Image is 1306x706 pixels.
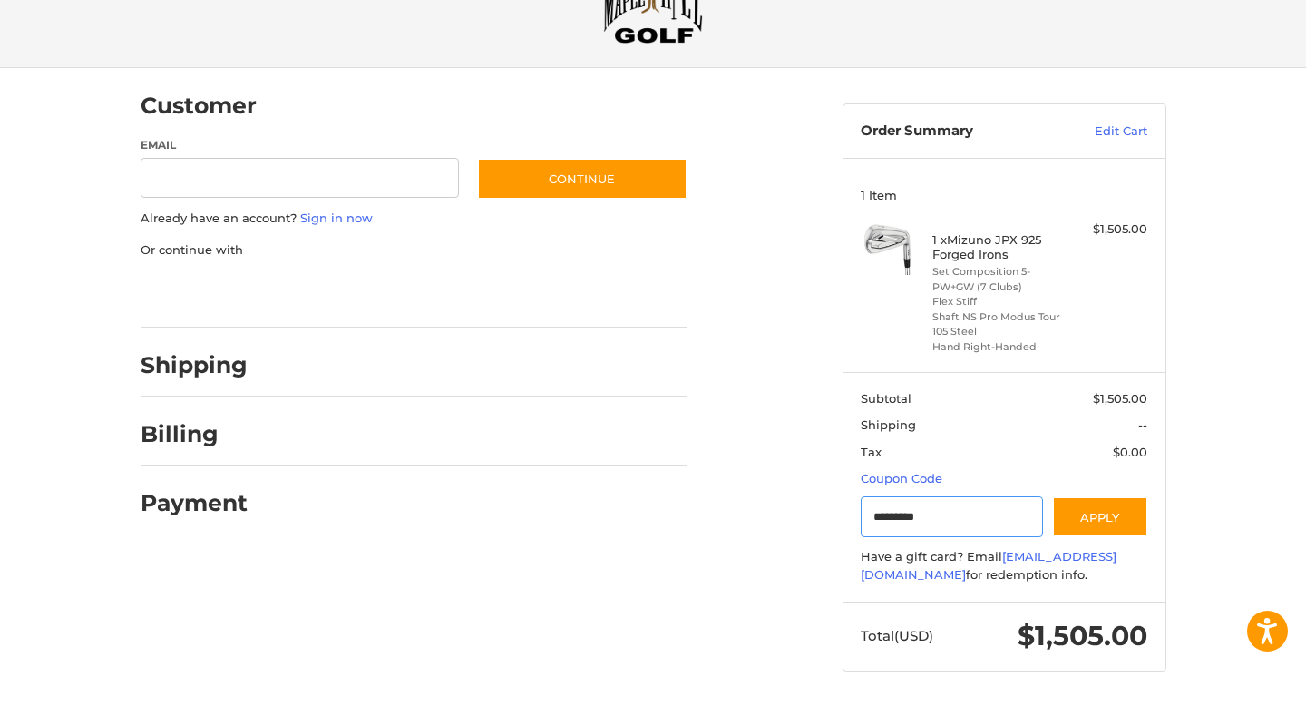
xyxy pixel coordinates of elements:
[861,445,882,459] span: Tax
[288,277,424,309] iframe: PayPal-paylater
[1018,619,1147,652] span: $1,505.00
[141,92,257,120] h2: Customer
[141,420,247,448] h2: Billing
[1052,496,1148,537] button: Apply
[932,232,1071,262] h4: 1 x Mizuno JPX 925 Forged Irons
[1113,445,1147,459] span: $0.00
[932,264,1071,294] li: Set Composition 5-PW+GW (7 Clubs)
[134,277,270,309] iframe: PayPal-paypal
[861,123,1056,141] h3: Order Summary
[861,548,1147,583] div: Have a gift card? Email for redemption info.
[477,158,687,200] button: Continue
[141,137,460,153] label: Email
[1093,391,1147,406] span: $1,505.00
[1138,417,1147,432] span: --
[1056,123,1147,141] a: Edit Cart
[861,471,942,485] a: Coupon Code
[932,294,1071,309] li: Flex Stiff
[1076,221,1147,239] div: $1,505.00
[861,549,1116,582] a: [EMAIL_ADDRESS][DOMAIN_NAME]
[442,277,578,309] iframe: PayPal-venmo
[861,627,933,644] span: Total (USD)
[932,309,1071,339] li: Shaft NS Pro Modus Tour 105 Steel
[141,210,687,228] p: Already have an account?
[300,211,373,225] a: Sign in now
[141,241,687,260] p: Or continue with
[861,417,916,432] span: Shipping
[861,391,911,406] span: Subtotal
[141,489,248,517] h2: Payment
[141,351,248,379] h2: Shipping
[861,188,1147,202] h3: 1 Item
[932,339,1071,355] li: Hand Right-Handed
[861,496,1043,537] input: Gift Certificate or Coupon Code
